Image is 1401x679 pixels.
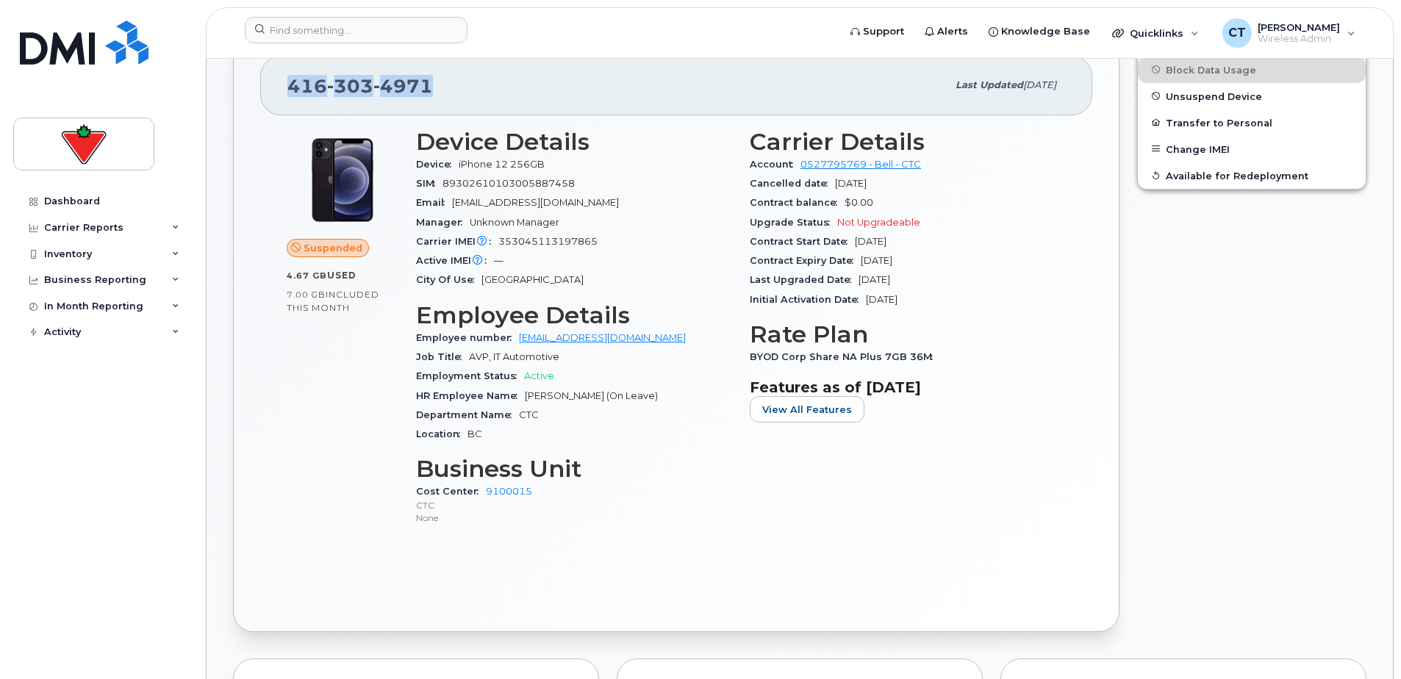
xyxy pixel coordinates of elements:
[416,302,732,328] h3: Employee Details
[1001,24,1090,39] span: Knowledge Base
[750,159,800,170] span: Account
[519,409,539,420] span: CTC
[459,159,545,170] span: iPhone 12 256GB
[416,129,732,155] h3: Device Details
[416,217,470,228] span: Manager
[762,403,852,417] span: View All Features
[470,217,559,228] span: Unknown Manager
[416,511,732,524] p: None
[416,255,494,266] span: Active IMEI
[1258,21,1340,33] span: [PERSON_NAME]
[287,289,379,313] span: included this month
[866,294,897,305] span: [DATE]
[750,236,855,247] span: Contract Start Date
[498,236,598,247] span: 353045113197865
[416,456,732,482] h3: Business Unit
[956,79,1023,90] span: Last updated
[750,129,1066,155] h3: Carrier Details
[840,17,914,46] a: Support
[1138,83,1366,109] button: Unsuspend Device
[327,75,373,97] span: 303
[494,255,504,266] span: —
[416,428,467,439] span: Location
[416,159,459,170] span: Device
[859,274,890,285] span: [DATE]
[750,178,835,189] span: Cancelled date
[287,75,433,97] span: 416
[442,178,575,189] span: 89302610103005887458
[750,351,940,362] span: BYOD Corp Share NA Plus 7GB 36M
[1258,33,1340,45] span: Wireless Admin
[287,270,327,281] span: 4.67 GB
[1138,109,1366,136] button: Transfer to Personal
[416,274,481,285] span: City Of Use
[845,197,873,208] span: $0.00
[750,217,837,228] span: Upgrade Status
[416,178,442,189] span: SIM
[937,24,968,39] span: Alerts
[524,370,554,381] span: Active
[525,390,658,401] span: [PERSON_NAME] (On Leave)
[1138,136,1366,162] button: Change IMEI
[481,274,584,285] span: [GEOGRAPHIC_DATA]
[914,17,978,46] a: Alerts
[1138,162,1366,189] button: Available for Redeployment
[416,197,452,208] span: Email
[837,217,920,228] span: Not Upgradeable
[835,178,867,189] span: [DATE]
[287,290,326,300] span: 7.00 GB
[1130,27,1183,39] span: Quicklinks
[467,428,482,439] span: BC
[855,236,886,247] span: [DATE]
[486,486,532,497] a: 9100015
[416,351,469,362] span: Job Title
[1023,79,1056,90] span: [DATE]
[1138,57,1366,83] button: Block Data Usage
[469,351,559,362] span: AVP, IT Automotive
[373,75,433,97] span: 4971
[416,370,524,381] span: Employment Status
[750,321,1066,348] h3: Rate Plan
[327,270,356,281] span: used
[863,24,904,39] span: Support
[416,409,519,420] span: Department Name
[1102,18,1209,48] div: Quicklinks
[298,136,387,224] img: iPhone_12.jpg
[861,255,892,266] span: [DATE]
[1166,90,1262,101] span: Unsuspend Device
[750,396,864,423] button: View All Features
[750,378,1066,396] h3: Features as of [DATE]
[750,255,861,266] span: Contract Expiry Date
[416,486,486,497] span: Cost Center
[416,332,519,343] span: Employee number
[800,159,921,170] a: 0527795769 - Bell - CTC
[416,390,525,401] span: HR Employee Name
[1212,18,1366,48] div: Chad Tardif
[416,236,498,247] span: Carrier IMEI
[1228,24,1246,42] span: CT
[304,241,362,255] span: Suspended
[750,197,845,208] span: Contract balance
[978,17,1100,46] a: Knowledge Base
[750,294,866,305] span: Initial Activation Date
[245,17,467,43] input: Find something...
[452,197,619,208] span: [EMAIL_ADDRESS][DOMAIN_NAME]
[750,274,859,285] span: Last Upgraded Date
[1166,170,1308,181] span: Available for Redeployment
[416,499,732,511] p: CTC
[519,332,686,343] a: [EMAIL_ADDRESS][DOMAIN_NAME]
